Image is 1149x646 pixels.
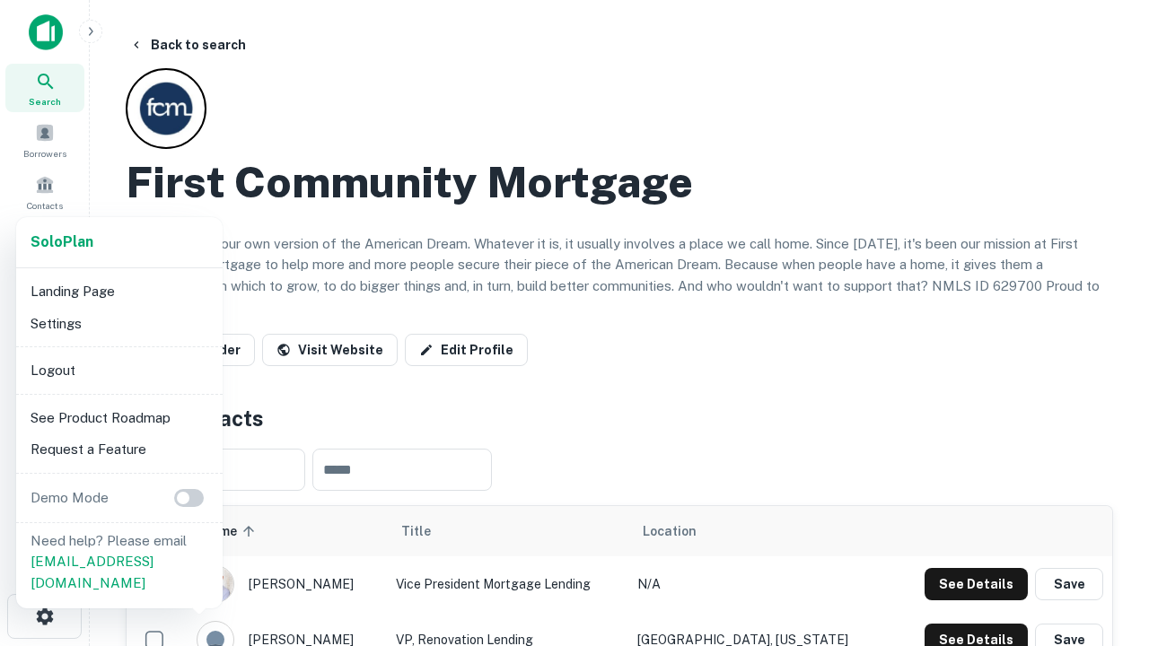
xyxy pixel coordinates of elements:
a: SoloPlan [31,231,93,253]
strong: Solo Plan [31,233,93,250]
p: Need help? Please email [31,530,208,594]
li: Request a Feature [23,433,215,466]
li: See Product Roadmap [23,402,215,434]
p: Demo Mode [23,487,116,509]
li: Logout [23,354,215,387]
li: Settings [23,308,215,340]
li: Landing Page [23,275,215,308]
iframe: Chat Widget [1059,445,1149,531]
a: [EMAIL_ADDRESS][DOMAIN_NAME] [31,554,153,590]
